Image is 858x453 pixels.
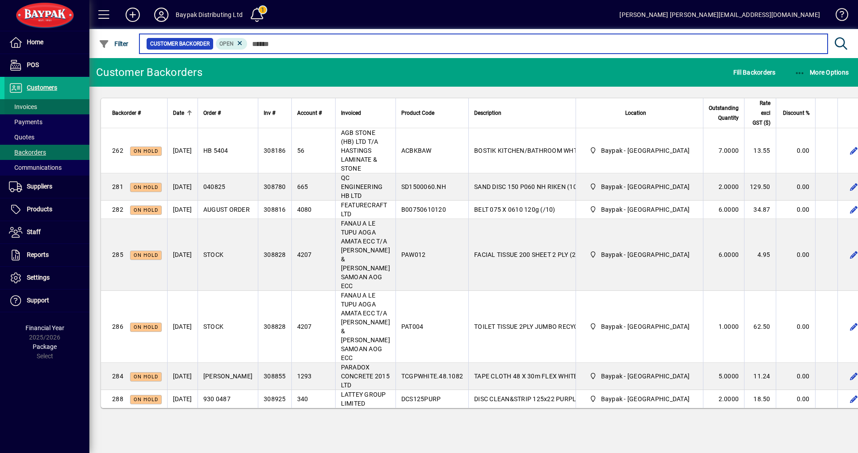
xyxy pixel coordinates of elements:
span: PAT004 [401,323,424,330]
span: Home [27,38,43,46]
span: Baypak - [GEOGRAPHIC_DATA] [601,182,690,191]
span: Suppliers [27,183,52,190]
button: Filter [97,36,131,52]
span: On hold [134,374,158,380]
td: 0.00 [776,390,815,408]
div: Date [173,108,192,118]
a: POS [4,54,89,76]
span: Settings [27,274,50,281]
span: 286 [112,323,123,330]
td: 7.0000 [703,128,744,173]
td: 0.00 [776,173,815,201]
td: 5.0000 [703,363,744,390]
div: Customer Backorders [96,65,202,80]
span: 930 0487 [203,395,231,403]
td: [DATE] [167,390,198,408]
span: DISC CLEAN&STRIP 125x22 PURPLE XT-DC (5) 3m [474,395,619,403]
span: Outstanding Quantity [709,103,739,123]
span: Open [219,41,234,47]
span: ACBKBAW [401,147,432,154]
a: Communications [4,160,89,175]
span: Baypak - [GEOGRAPHIC_DATA] [601,146,690,155]
span: HB 5404 [203,147,228,154]
td: 34.87 [744,201,776,219]
span: Baypak - [GEOGRAPHIC_DATA] [601,394,690,403]
td: 0.00 [776,201,815,219]
span: FACIAL TISSUE 200 SHEET 2 PLY (24) [474,251,582,258]
span: Fill Backorders [733,65,776,80]
span: Baypak - Onekawa [586,145,693,156]
a: Home [4,31,89,54]
span: Baypak - Onekawa [586,249,693,260]
span: B00750610120 [401,206,446,213]
span: 308828 [264,251,286,258]
span: TCGPWHITE.48.1082 [401,373,463,380]
span: Quotes [9,134,34,141]
span: Support [27,297,49,304]
span: TAPE CLOTH 48 X 30m FLEX WHITE (36) [474,373,591,380]
span: 284 [112,373,123,380]
span: 281 [112,183,123,190]
td: [DATE] [167,128,198,173]
div: Inv # [264,108,286,118]
span: 4080 [297,206,312,213]
span: STOCK [203,251,223,258]
span: TOILET TISSUE 2PLY JUMBO RECYCLED 300m (8) [474,323,618,330]
span: 282 [112,206,123,213]
span: 308780 [264,183,286,190]
td: 4.95 [744,219,776,291]
td: 1.0000 [703,291,744,363]
span: Baypak - [GEOGRAPHIC_DATA] [601,322,690,331]
a: Products [4,198,89,221]
span: On hold [134,207,158,213]
span: Rate excl GST ($) [750,98,770,128]
span: 340 [297,395,308,403]
span: 1293 [297,373,312,380]
td: 0.00 [776,219,815,291]
button: Add [118,7,147,23]
div: Invoiced [341,108,390,118]
span: PAW012 [401,251,426,258]
span: Inv # [264,108,275,118]
a: Reports [4,244,89,266]
span: QC ENGINEERING HB LTD [341,174,383,199]
span: Backorders [9,149,46,156]
span: Baypak - Onekawa [586,394,693,404]
span: Payments [9,118,42,126]
td: 62.50 [744,291,776,363]
td: [DATE] [167,173,198,201]
span: 262 [112,147,123,154]
span: 308186 [264,147,286,154]
span: 4207 [297,323,312,330]
span: 308816 [264,206,286,213]
div: Description [474,108,570,118]
span: Backorder # [112,108,141,118]
span: On hold [134,252,158,258]
div: Order # [203,108,252,118]
span: LATTEY GROUP LIMITED [341,391,386,407]
span: On hold [134,148,158,154]
a: Suppliers [4,176,89,198]
span: [PERSON_NAME] [203,373,252,380]
td: 2.0000 [703,390,744,408]
span: SD1500060.NH [401,183,446,190]
span: STOCK [203,323,223,330]
div: Account # [297,108,330,118]
span: Baypak - [GEOGRAPHIC_DATA] [601,250,690,259]
span: On hold [134,185,158,190]
span: Package [33,343,57,350]
span: FANAU A LE TUPU AOGA AMATA ECC T/A [PERSON_NAME] & [PERSON_NAME] SAMOAN AOG ECC [341,220,390,289]
span: Products [27,206,52,213]
td: 11.24 [744,363,776,390]
span: DCS125PURP [401,395,441,403]
span: Invoiced [341,108,361,118]
a: Support [4,289,89,312]
span: Customer Backorder [150,39,210,48]
span: More Options [795,69,849,76]
td: 0.00 [776,128,815,173]
button: Fill Backorders [731,64,778,80]
span: Product Code [401,108,434,118]
a: Staff [4,221,89,243]
span: BOSTIK KITCHEN/BATHROOM WHT ACETIC 375G [474,147,618,154]
span: Date [173,108,184,118]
